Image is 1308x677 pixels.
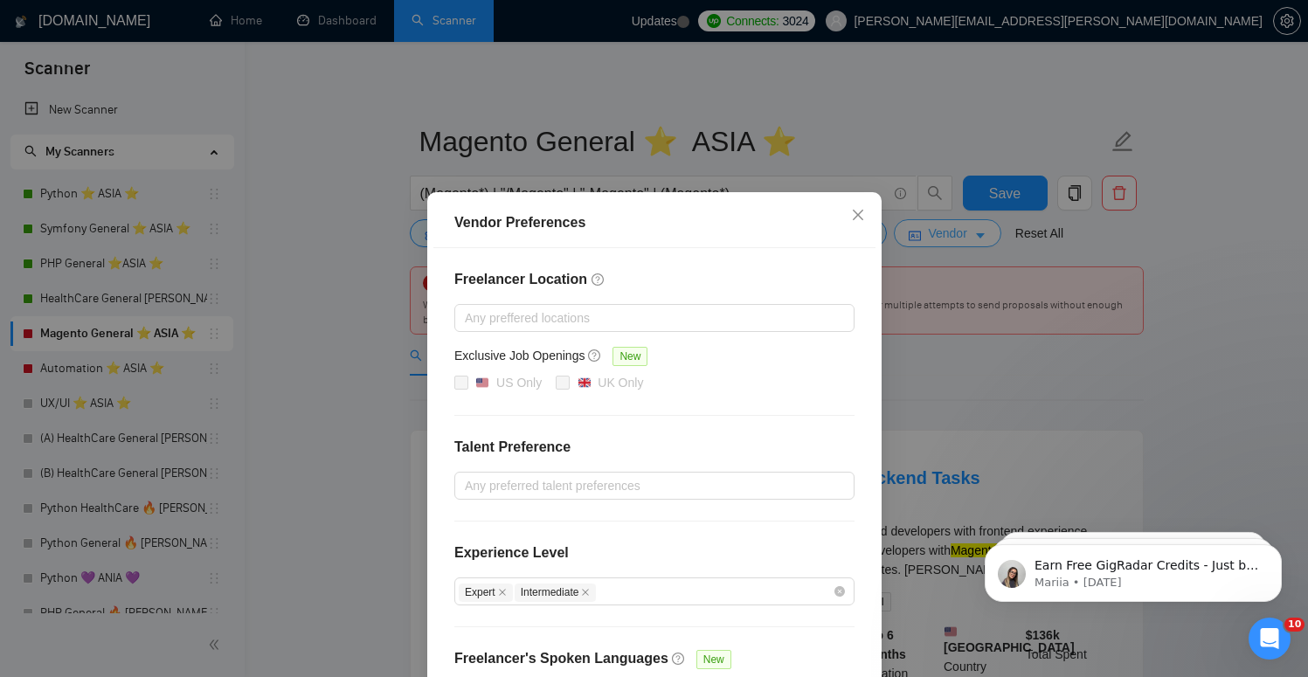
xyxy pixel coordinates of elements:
div: UK Only [598,373,643,392]
iframe: Intercom notifications message [959,508,1308,630]
h4: Experience Level [454,542,569,563]
h4: Freelancer's Spoken Languages [454,648,668,669]
h5: Exclusive Job Openings [454,346,585,365]
span: question-circle [591,273,605,287]
span: Expert [459,584,513,602]
div: Vendor Preferences [454,212,855,233]
span: Intermediate [514,584,596,602]
span: close [851,208,865,222]
span: close [497,588,506,597]
h4: Freelancer Location [454,269,855,290]
span: New [696,650,730,669]
span: 10 [1284,618,1305,632]
span: question-circle [588,349,602,363]
button: Close [834,192,882,239]
div: US Only [496,373,542,392]
span: question-circle [671,652,685,666]
img: 🇺🇸 [476,376,488,389]
iframe: Intercom live chat [1249,618,1291,660]
span: New [612,347,647,366]
h4: Talent Preference [454,437,855,458]
span: close-circle [834,586,845,597]
span: close [581,588,590,597]
img: 🇬🇧 [578,376,590,389]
